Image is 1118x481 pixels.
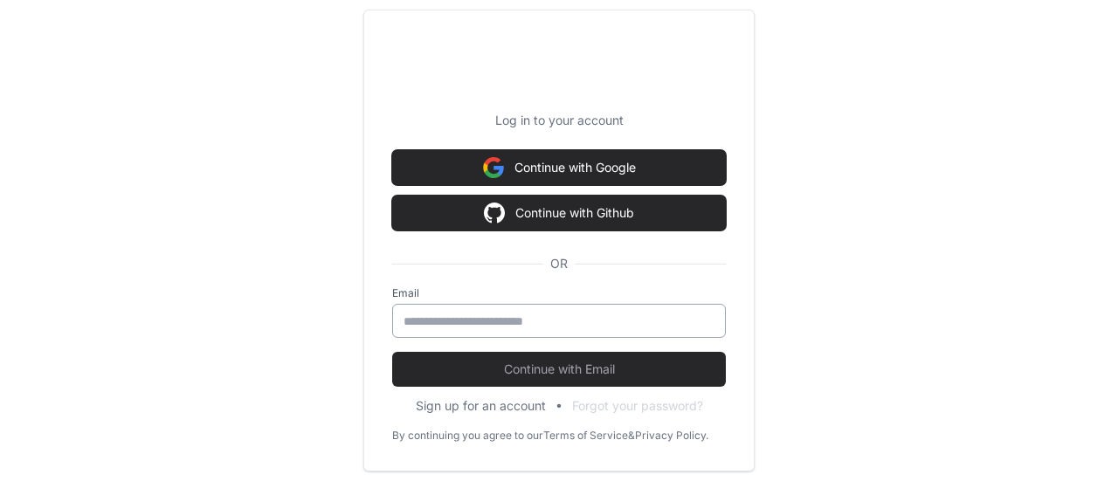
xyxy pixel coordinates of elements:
span: Continue with Email [392,361,726,378]
label: Email [392,286,726,300]
a: Privacy Policy. [635,429,708,443]
div: & [628,429,635,443]
span: OR [543,255,575,272]
button: Forgot your password? [572,397,703,415]
a: Terms of Service [543,429,628,443]
img: Sign in with google [483,150,504,185]
img: Sign in with google [484,196,505,230]
button: Continue with Google [392,150,726,185]
button: Sign up for an account [416,397,546,415]
p: Log in to your account [392,112,726,129]
button: Continue with Github [392,196,726,230]
div: By continuing you agree to our [392,429,543,443]
button: Continue with Email [392,352,726,387]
